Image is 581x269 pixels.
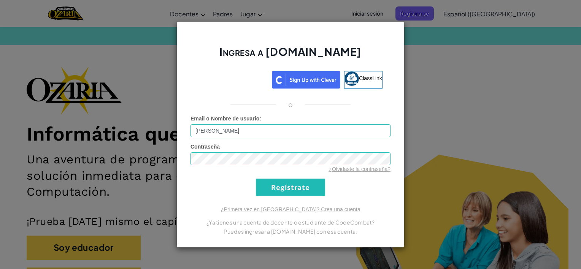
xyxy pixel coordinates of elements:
label: : [190,115,261,122]
img: classlink-logo-small.png [344,71,359,86]
img: clever_sso_button@2x.png [272,71,340,89]
p: ¿Ya tienes una cuenta de docente o estudiante de CodeCombat? [190,218,391,227]
span: Contraseña [190,144,220,150]
iframe: Sign in with Google Dialog [425,8,573,85]
h2: Ingresa a [DOMAIN_NAME] [190,44,391,66]
input: Regístrate [256,179,325,196]
a: ¿Primera vez en [GEOGRAPHIC_DATA]? Crea una cuenta [221,206,360,212]
p: Puedes ingresar a [DOMAIN_NAME] con esa cuenta. [190,227,391,236]
span: ClassLink [359,75,382,81]
a: ¿Olvidaste la contraseña? [329,166,391,172]
p: o [288,100,293,109]
span: Email o Nombre de usuario [190,116,259,122]
iframe: Sign in with Google Button [195,70,272,87]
